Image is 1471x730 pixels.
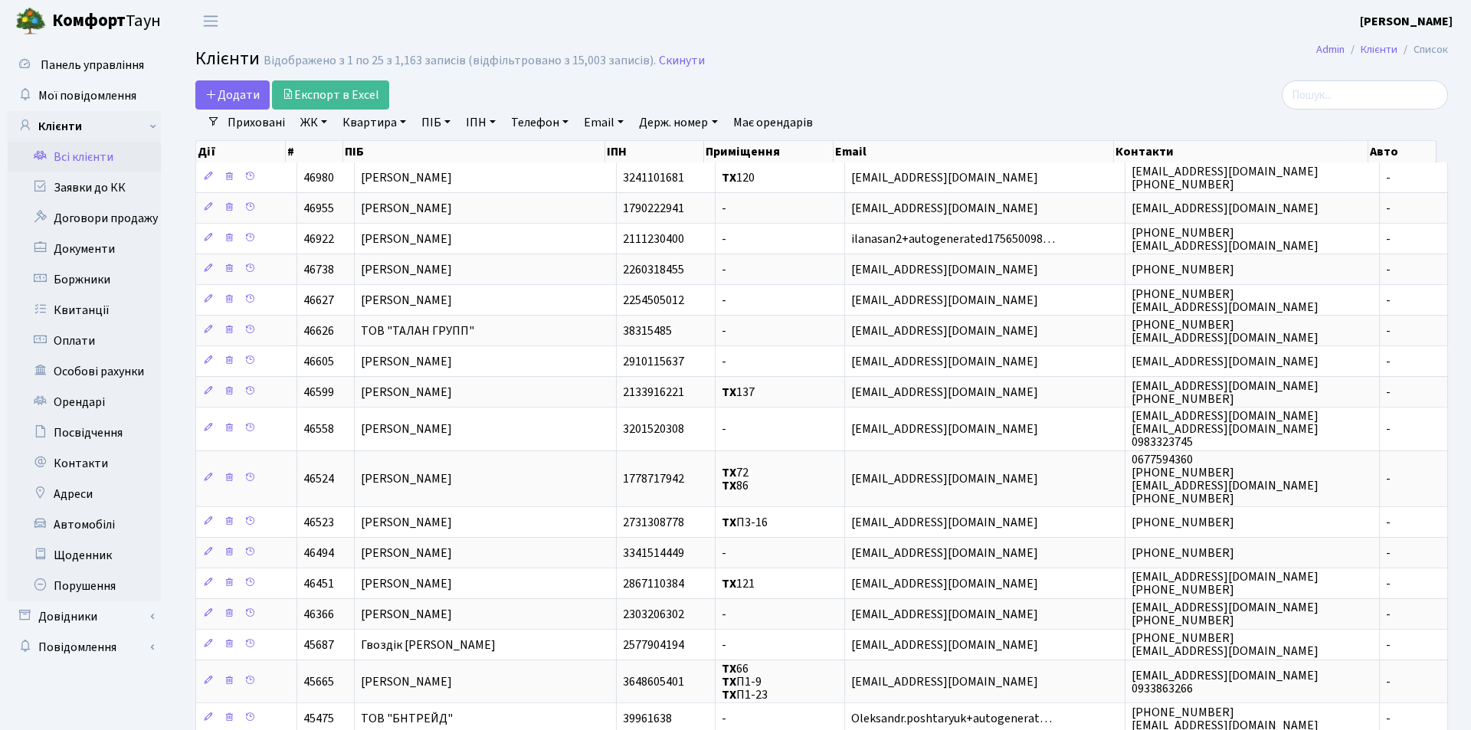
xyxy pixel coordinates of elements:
[303,470,334,487] span: 46524
[722,660,736,677] b: ТХ
[1132,408,1319,450] span: [EMAIL_ADDRESS][DOMAIN_NAME] [EMAIL_ADDRESS][DOMAIN_NAME] 0983323745
[1386,514,1391,531] span: -
[8,601,161,632] a: Довідники
[1386,200,1391,217] span: -
[1386,637,1391,653] span: -
[722,514,736,531] b: ТХ
[361,545,452,561] span: [PERSON_NAME]
[1386,353,1391,370] span: -
[722,545,726,561] span: -
[303,637,334,653] span: 45687
[722,575,736,592] b: ТХ
[1386,292,1391,309] span: -
[303,575,334,592] span: 46451
[851,169,1038,186] span: [EMAIL_ADDRESS][DOMAIN_NAME]
[722,673,736,690] b: ТХ
[196,141,286,162] th: Дії
[722,660,768,703] span: 66 П1-9 П1-23
[8,448,161,479] a: Контакти
[722,686,736,703] b: ТХ
[460,110,502,136] a: ІПН
[722,169,736,186] b: ТХ
[361,384,452,401] span: [PERSON_NAME]
[851,384,1038,401] span: [EMAIL_ADDRESS][DOMAIN_NAME]
[1386,606,1391,623] span: -
[851,710,1052,727] span: Oleksandr.poshtaryuk+autogenerat…
[623,322,672,339] span: 38315485
[1132,667,1319,697] span: [EMAIL_ADDRESS][DOMAIN_NAME] 0933863266
[1386,575,1391,592] span: -
[623,514,684,531] span: 2731308778
[1132,224,1319,254] span: [PHONE_NUMBER] [EMAIL_ADDRESS][DOMAIN_NAME]
[1132,200,1319,217] span: [EMAIL_ADDRESS][DOMAIN_NAME]
[722,637,726,653] span: -
[623,169,684,186] span: 3241101681
[623,200,684,217] span: 1790222941
[8,479,161,509] a: Адреси
[8,50,161,80] a: Панель управління
[722,292,726,309] span: -
[303,200,334,217] span: 46955
[1386,322,1391,339] span: -
[659,54,705,68] a: Скинути
[722,421,726,437] span: -
[264,54,656,68] div: Відображено з 1 по 25 з 1,163 записів (відфільтровано з 15,003 записів).
[1386,384,1391,401] span: -
[361,200,452,217] span: [PERSON_NAME]
[361,514,452,531] span: [PERSON_NAME]
[623,637,684,653] span: 2577904194
[361,637,496,653] span: Гвоздік [PERSON_NAME]
[361,421,452,437] span: [PERSON_NAME]
[361,606,452,623] span: [PERSON_NAME]
[195,80,270,110] a: Додати
[1368,141,1437,162] th: Авто
[722,710,726,727] span: -
[1132,378,1319,408] span: [EMAIL_ADDRESS][DOMAIN_NAME] [PHONE_NUMBER]
[336,110,412,136] a: Квартира
[8,264,161,295] a: Боржники
[8,509,161,540] a: Автомобілі
[851,421,1038,437] span: [EMAIL_ADDRESS][DOMAIN_NAME]
[1386,470,1391,487] span: -
[851,322,1038,339] span: [EMAIL_ADDRESS][DOMAIN_NAME]
[851,637,1038,653] span: [EMAIL_ADDRESS][DOMAIN_NAME]
[361,169,452,186] span: [PERSON_NAME]
[8,172,161,203] a: Заявки до КК
[8,234,161,264] a: Документи
[1386,169,1391,186] span: -
[851,470,1038,487] span: [EMAIL_ADDRESS][DOMAIN_NAME]
[623,710,672,727] span: 39961638
[361,292,452,309] span: [PERSON_NAME]
[38,87,136,104] span: Мої повідомлення
[1397,41,1448,58] li: Список
[851,575,1038,592] span: [EMAIL_ADDRESS][DOMAIN_NAME]
[851,200,1038,217] span: [EMAIL_ADDRESS][DOMAIN_NAME]
[505,110,575,136] a: Телефон
[633,110,723,136] a: Держ. номер
[8,540,161,571] a: Щоденник
[41,57,144,74] span: Панель управління
[361,470,452,487] span: [PERSON_NAME]
[722,261,726,278] span: -
[851,261,1038,278] span: [EMAIL_ADDRESS][DOMAIN_NAME]
[1132,514,1234,531] span: [PHONE_NUMBER]
[221,110,291,136] a: Приховані
[722,322,726,339] span: -
[8,632,161,663] a: Повідомлення
[623,470,684,487] span: 1778717942
[8,417,161,448] a: Посвідчення
[704,141,834,162] th: Приміщення
[1132,568,1319,598] span: [EMAIL_ADDRESS][DOMAIN_NAME] [PHONE_NUMBER]
[722,384,755,401] span: 137
[361,322,474,339] span: ТОВ "ТАЛАН ГРУПП"
[1132,353,1319,370] span: [EMAIL_ADDRESS][DOMAIN_NAME]
[1132,286,1319,316] span: [PHONE_NUMBER] [EMAIL_ADDRESS][DOMAIN_NAME]
[623,545,684,561] span: 3341514449
[1386,710,1391,727] span: -
[722,464,736,481] b: ТХ
[8,142,161,172] a: Всі клієнти
[52,8,161,34] span: Таун
[195,45,260,72] span: Клієнти
[722,169,755,186] span: 120
[303,231,334,247] span: 46922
